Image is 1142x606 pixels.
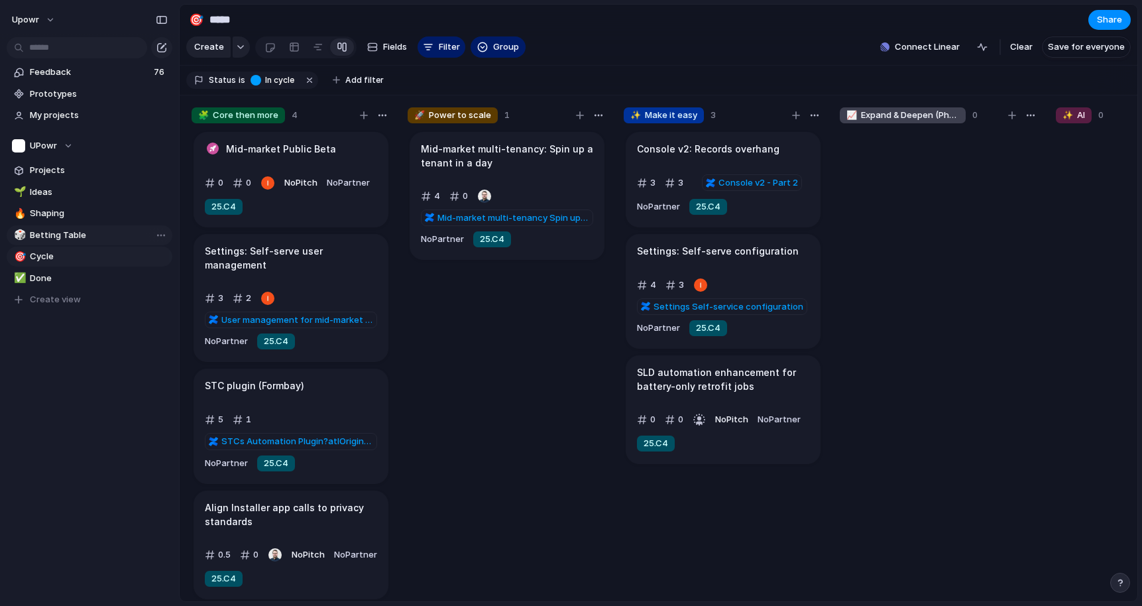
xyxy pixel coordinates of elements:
div: 🎯 [189,11,203,29]
button: 2 [229,288,255,309]
a: User management for mid-market launch [205,312,377,329]
span: AI [1062,109,1085,122]
div: 🎯 [14,249,23,265]
span: Ideas [30,186,168,199]
h1: Mid-market Public Beta [226,142,336,156]
h1: Settings: Self-serve user management [205,244,377,272]
span: 3 [218,292,223,305]
span: 0 [218,176,223,190]
button: 0 [446,186,471,207]
button: Share [1088,10,1131,30]
a: 🎯Cycle [7,247,172,267]
h1: SLD automation enhancement for battery-only retrofit jobs [637,365,809,393]
span: Save for everyone [1048,40,1125,54]
a: Prototypes [7,84,172,104]
span: 0 [678,413,683,426]
span: STCs Automation Plugin?atlOrigin=eyJpIjoiNzE5YTJhYzIzYThkNDc4Zjk1NDExYmRjNjUyNWZmMmEiLCJwIjoiYyJ9 [221,435,373,448]
span: 25.C4 [696,322,720,335]
button: Fields [362,36,412,58]
span: 3 [711,109,716,122]
span: Settings Self-service configuration [654,300,803,314]
span: 🚀 [414,109,425,120]
span: No Pitch [292,548,325,562]
span: 25.C4 [480,233,504,246]
a: Mid-market multi-tenancy Spin up a tenant in a day [421,210,593,227]
button: 1 [229,409,255,430]
span: 5 [218,413,223,426]
span: 📈 [846,109,857,120]
span: 3 [678,176,683,190]
button: Clear [1005,36,1038,58]
span: 0 [650,413,656,426]
button: 3 [661,172,687,194]
button: 🎲 [12,229,25,242]
span: Power to scale [414,109,491,122]
span: 25.C4 [211,572,236,585]
div: 🌱 [14,184,23,200]
span: 🧩 [198,109,209,120]
button: NoPartner [634,318,683,339]
span: No Partner [758,414,801,424]
span: 2 [246,292,251,305]
span: No Partner [637,201,680,212]
span: ✨ [630,109,641,120]
button: NoPartner [331,544,380,566]
span: No Partner [637,322,680,333]
h1: Align Installer app calls to privacy standards [205,501,377,528]
button: Filter [418,36,465,58]
span: 3 [650,176,656,190]
span: Create view [30,293,81,306]
button: UPowr [7,136,172,156]
span: 4 [650,278,656,292]
button: 3 [634,172,659,194]
span: Add filter [345,74,384,86]
button: 25.C4 [470,229,514,250]
span: 3 [679,278,684,292]
div: Console v2: Records overhang33Console v2 - Part 2NoPartner25.C4 [626,132,821,227]
button: 4 [634,274,659,296]
span: Connect Linear [895,40,960,54]
div: SLD automation enhancement for battery-only retrofit jobs00NoPitchNoPartner25.C4 [626,355,821,464]
span: is [239,74,245,86]
button: NoPartner [754,409,804,430]
a: Console v2 - Part 2 [702,174,802,192]
span: 4 [292,109,298,122]
button: 25.C4 [686,196,730,217]
span: ✨ [1062,109,1073,120]
button: Save for everyone [1042,36,1131,58]
h1: Mid-market multi-tenancy: Spin up a tenant in a day [421,142,593,170]
button: 3 [662,274,687,296]
span: Done [30,272,168,285]
button: 5 [201,409,227,430]
div: ✅Done [7,269,172,288]
span: Status [209,74,236,86]
a: Projects [7,160,172,180]
span: 76 [154,66,167,79]
a: 🎲Betting Table [7,225,172,245]
span: 4 [434,190,440,203]
a: 🌱Ideas [7,182,172,202]
span: Mid-market multi-tenancy Spin up a tenant in a day [437,212,589,225]
div: Mid-market Public Beta00NoPitchNoPartner25.C4 [194,132,388,227]
button: 🌱 [12,186,25,199]
button: 0 [237,544,262,566]
span: Betting Table [30,229,168,242]
button: Create view [7,290,172,310]
button: is [236,73,248,88]
span: Create [194,40,224,54]
span: Shaping [30,207,168,220]
span: Cycle [30,250,168,263]
button: 25.C4 [634,433,678,454]
button: ✅ [12,272,25,285]
span: Expand & Deepen (Phase 2) [846,109,959,122]
button: 25.C4 [254,331,298,352]
span: Projects [30,164,168,177]
span: UPowr [30,139,57,152]
button: 🎯 [186,9,207,30]
span: No Pitch [715,413,748,426]
span: 0 [253,548,258,562]
button: 0.5 [201,544,234,566]
a: 🔥Shaping [7,204,172,223]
